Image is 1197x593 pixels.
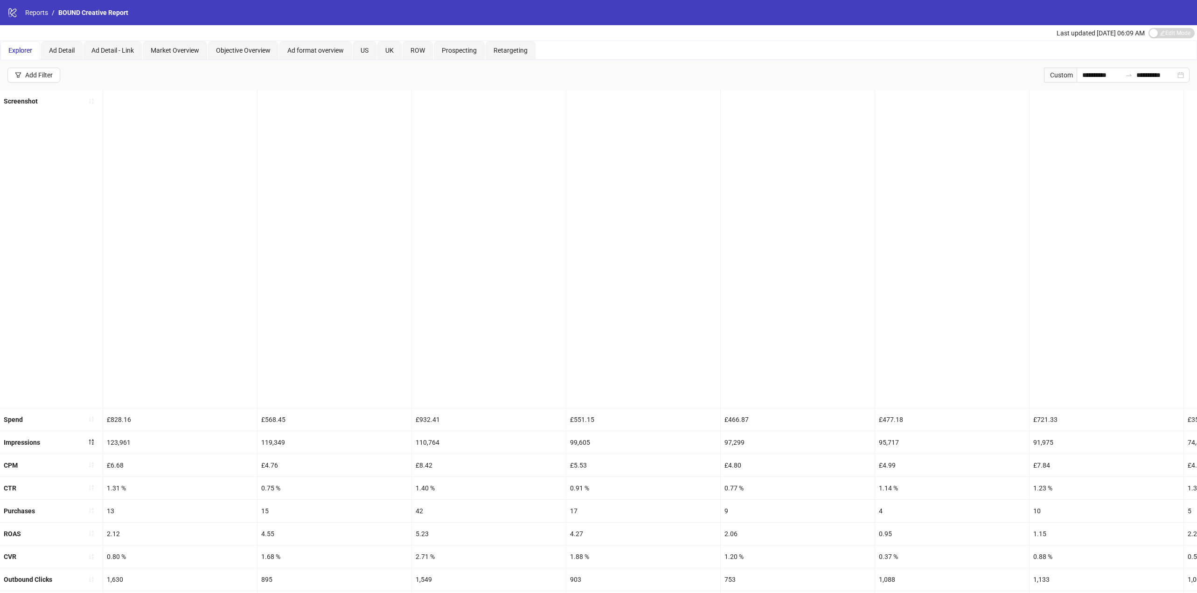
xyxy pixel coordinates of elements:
[23,7,50,18] a: Reports
[566,500,720,522] div: 17
[257,454,411,476] div: £4.76
[88,576,95,583] span: sort-ascending
[412,500,566,522] div: 42
[103,545,257,568] div: 0.80 %
[49,47,75,54] span: Ad Detail
[1030,523,1183,545] div: 1.15
[721,431,875,454] div: 97,299
[1030,545,1183,568] div: 0.88 %
[25,71,53,79] div: Add Filter
[4,416,23,423] b: Spend
[88,98,95,104] span: sort-ascending
[412,545,566,568] div: 2.71 %
[721,408,875,431] div: £466.87
[4,530,21,538] b: ROAS
[1044,68,1077,83] div: Custom
[875,408,1029,431] div: £477.18
[4,462,18,469] b: CPM
[287,47,344,54] span: Ad format overview
[412,431,566,454] div: 110,764
[412,477,566,499] div: 1.40 %
[494,47,528,54] span: Retargeting
[412,523,566,545] div: 5.23
[875,500,1029,522] div: 4
[257,408,411,431] div: £568.45
[257,500,411,522] div: 15
[721,500,875,522] div: 9
[1057,29,1145,37] span: Last updated [DATE] 06:09 AM
[88,530,95,537] span: sort-ascending
[88,553,95,560] span: sort-ascending
[88,462,95,468] span: sort-ascending
[1125,71,1133,79] span: to
[88,484,95,491] span: sort-ascending
[88,439,95,445] span: sort-descending
[1125,71,1133,79] span: swap-right
[88,507,95,514] span: sort-ascending
[442,47,477,54] span: Prospecting
[361,47,369,54] span: US
[4,507,35,515] b: Purchases
[15,72,21,78] span: filter
[721,454,875,476] div: £4.80
[1030,500,1183,522] div: 10
[216,47,271,54] span: Objective Overview
[721,568,875,591] div: 753
[385,47,394,54] span: UK
[1030,477,1183,499] div: 1.23 %
[875,545,1029,568] div: 0.37 %
[875,568,1029,591] div: 1,088
[257,431,411,454] div: 119,349
[7,68,60,83] button: Add Filter
[1030,408,1183,431] div: £721.33
[151,47,199,54] span: Market Overview
[412,408,566,431] div: £932.41
[4,553,16,560] b: CVR
[91,47,134,54] span: Ad Detail - Link
[566,477,720,499] div: 0.91 %
[875,523,1029,545] div: 0.95
[257,523,411,545] div: 4.55
[721,545,875,568] div: 1.20 %
[103,408,257,431] div: £828.16
[257,477,411,499] div: 0.75 %
[566,523,720,545] div: 4.27
[4,484,16,492] b: CTR
[721,523,875,545] div: 2.06
[566,545,720,568] div: 1.88 %
[412,454,566,476] div: £8.42
[1030,431,1183,454] div: 91,975
[1030,568,1183,591] div: 1,133
[52,7,55,18] li: /
[4,576,52,583] b: Outbound Clicks
[566,568,720,591] div: 903
[1030,454,1183,476] div: £7.84
[566,431,720,454] div: 99,605
[721,477,875,499] div: 0.77 %
[103,477,257,499] div: 1.31 %
[4,439,40,446] b: Impressions
[875,454,1029,476] div: £4.99
[103,523,257,545] div: 2.12
[4,97,38,105] b: Screenshot
[257,545,411,568] div: 1.68 %
[103,431,257,454] div: 123,961
[88,416,95,422] span: sort-ascending
[257,568,411,591] div: 895
[58,9,128,16] span: BOUND Creative Report
[566,454,720,476] div: £5.53
[875,431,1029,454] div: 95,717
[566,408,720,431] div: £551.15
[411,47,425,54] span: ROW
[412,568,566,591] div: 1,549
[103,568,257,591] div: 1,630
[875,477,1029,499] div: 1.14 %
[8,47,32,54] span: Explorer
[103,454,257,476] div: £6.68
[103,500,257,522] div: 13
